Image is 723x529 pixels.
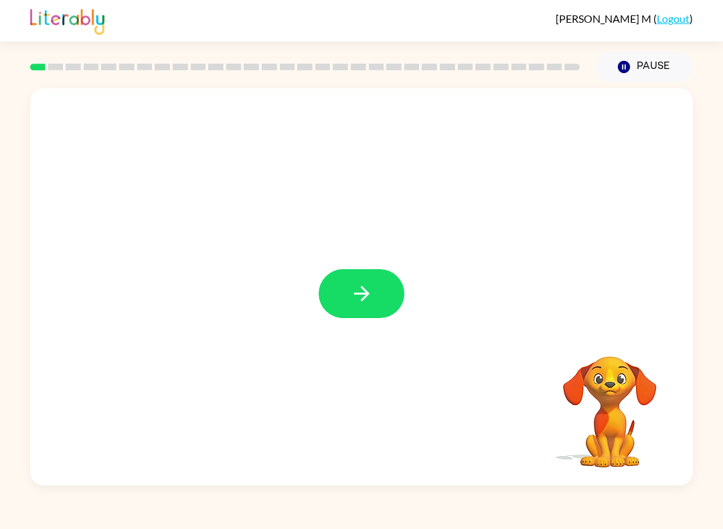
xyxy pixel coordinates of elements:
video: Your browser must support playing .mp4 files to use Literably. Please try using another browser. [543,335,677,469]
a: Logout [657,12,690,25]
button: Pause [596,52,693,82]
img: Literably [30,5,104,35]
div: ( ) [556,12,693,25]
span: [PERSON_NAME] M [556,12,653,25]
